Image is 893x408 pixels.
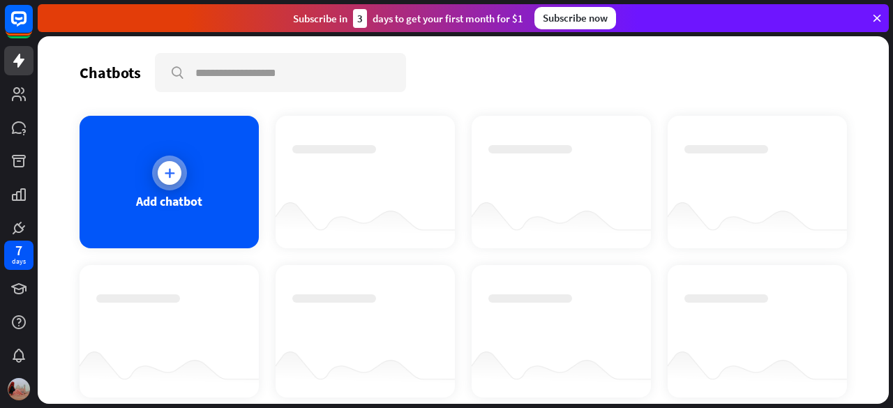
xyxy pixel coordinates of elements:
div: Chatbots [80,63,141,82]
div: 7 [15,244,22,257]
div: Add chatbot [136,193,202,209]
div: days [12,257,26,266]
div: Subscribe in days to get your first month for $1 [293,9,523,28]
button: Open LiveChat chat widget [11,6,53,47]
div: 3 [353,9,367,28]
a: 7 days [4,241,33,270]
div: Subscribe now [534,7,616,29]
